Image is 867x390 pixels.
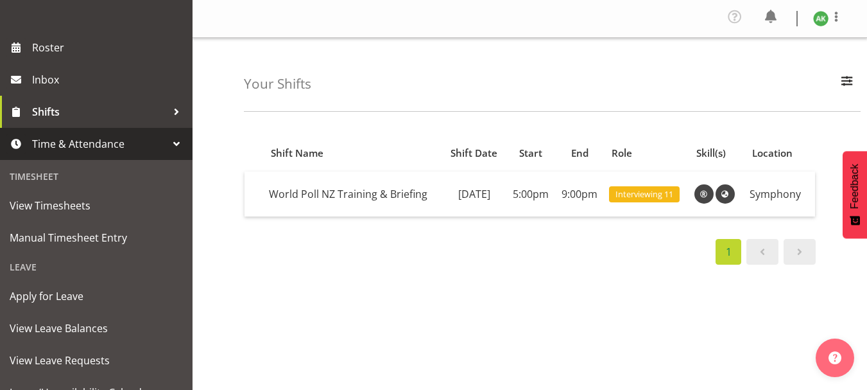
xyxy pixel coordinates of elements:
[244,76,311,91] h4: Your Shifts
[3,254,189,280] div: Leave
[828,351,841,364] img: help-xxl-2.png
[32,38,186,57] span: Roster
[834,70,861,98] button: Filter Employees
[10,319,183,338] span: View Leave Balances
[744,172,815,217] td: Symphony
[696,146,737,161] div: Skill(s)
[264,172,442,217] td: World Poll NZ Training & Briefing
[843,151,867,238] button: Feedback - Show survey
[271,146,434,161] div: Shift Name
[10,228,183,247] span: Manual Timesheet Entry
[3,344,189,377] a: View Leave Requests
[506,172,555,217] td: 5:00pm
[514,146,548,161] div: Start
[10,287,183,306] span: Apply for Leave
[449,146,499,161] div: Shift Date
[3,312,189,344] a: View Leave Balances
[10,351,183,370] span: View Leave Requests
[32,134,167,154] span: Time & Attendance
[615,188,673,200] span: Interviewing 11
[849,164,861,209] span: Feedback
[32,70,186,89] span: Inbox
[752,146,808,161] div: Location
[555,172,604,217] td: 9:00pm
[3,163,189,190] div: Timesheet
[442,172,506,217] td: [DATE]
[3,190,189,222] a: View Timesheets
[3,222,189,254] a: Manual Timesheet Entry
[612,146,682,161] div: Role
[32,102,167,121] span: Shifts
[10,196,183,215] span: View Timesheets
[813,11,828,26] img: amit-kumar11606.jpg
[563,146,597,161] div: End
[3,280,189,312] a: Apply for Leave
